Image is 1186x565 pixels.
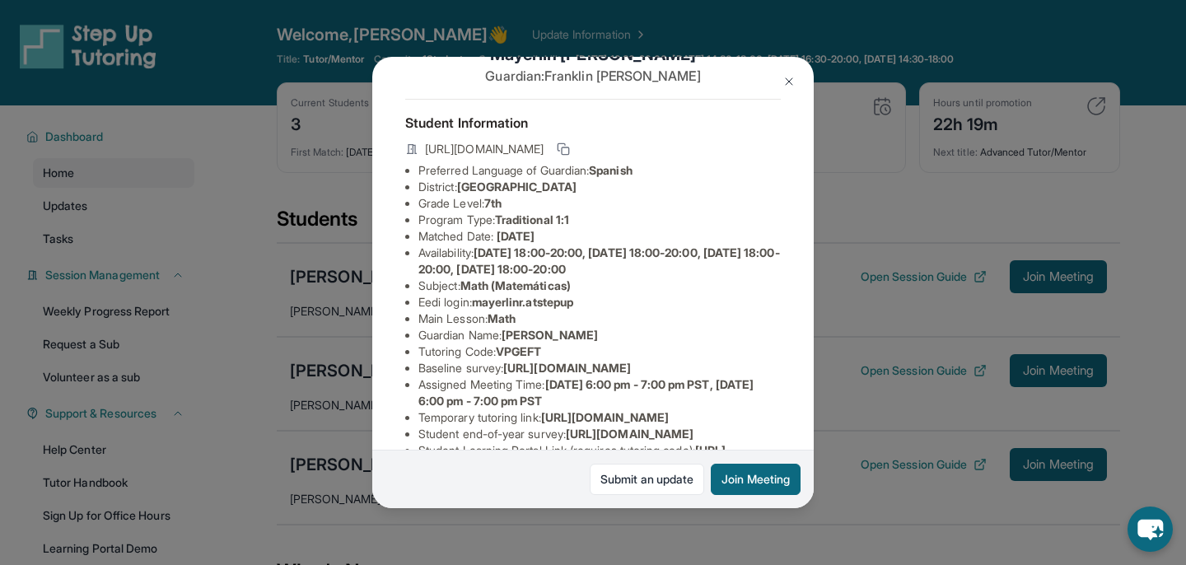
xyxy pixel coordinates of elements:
span: [DATE] 6:00 pm - 7:00 pm PST, [DATE] 6:00 pm - 7:00 pm PST [418,377,754,408]
span: [DATE] 18:00-20:00, [DATE] 18:00-20:00, [DATE] 18:00-20:00, [DATE] 18:00-20:00 [418,245,780,276]
img: Close Icon [782,75,796,88]
span: mayerlinr.atstepup [472,295,573,309]
li: Student Learning Portal Link (requires tutoring code) : [418,442,781,475]
a: Submit an update [590,464,704,495]
span: VPGEFT [496,344,541,358]
li: Baseline survey : [418,360,781,376]
li: Eedi login : [418,294,781,311]
span: Math [488,311,516,325]
span: [GEOGRAPHIC_DATA] [457,180,577,194]
li: Matched Date: [418,228,781,245]
li: District: [418,179,781,195]
li: Grade Level: [418,195,781,212]
span: Spanish [589,163,633,177]
li: Program Type: [418,212,781,228]
p: Guardian: Franklin [PERSON_NAME] [405,66,781,86]
span: [URL][DOMAIN_NAME] [425,141,544,157]
li: Temporary tutoring link : [418,409,781,426]
span: [URL][DOMAIN_NAME] [541,410,669,424]
li: Availability: [418,245,781,278]
span: Traditional 1:1 [495,212,569,226]
span: 7th [484,196,502,210]
li: Preferred Language of Guardian: [418,162,781,179]
li: Subject : [418,278,781,294]
span: [PERSON_NAME] [502,328,598,342]
li: Guardian Name : [418,327,781,343]
span: [URL][DOMAIN_NAME] [566,427,693,441]
button: Join Meeting [711,464,801,495]
li: Assigned Meeting Time : [418,376,781,409]
span: [DATE] [497,229,535,243]
span: Math (Matemáticas) [460,278,571,292]
li: Main Lesson : [418,311,781,327]
span: [URL][DOMAIN_NAME] [503,361,631,375]
h4: Student Information [405,113,781,133]
button: chat-button [1128,507,1173,552]
button: Copy link [553,139,573,159]
li: Tutoring Code : [418,343,781,360]
li: Student end-of-year survey : [418,426,781,442]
